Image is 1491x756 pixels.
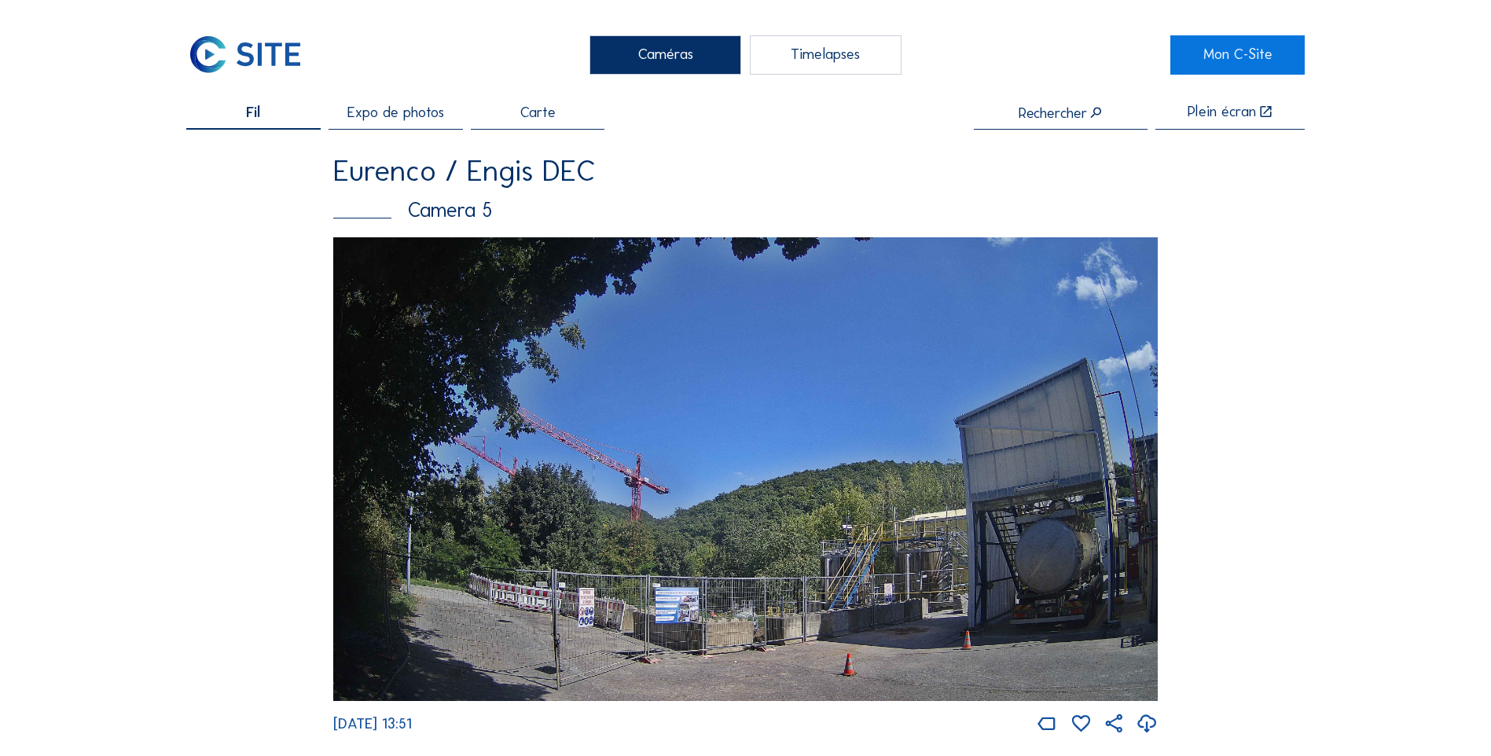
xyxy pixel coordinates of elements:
div: Plein écran [1188,105,1256,120]
img: C-SITE Logo [186,35,303,75]
div: Camera 5 [333,200,1158,220]
a: C-SITE Logo [186,35,321,75]
div: Eurenco / Engis DEC [333,156,1158,186]
a: Mon C-Site [1170,35,1305,75]
span: [DATE] 13:51 [333,714,412,732]
span: Fil [246,105,260,120]
span: Expo de photos [347,105,444,120]
div: Timelapses [750,35,902,75]
span: Carte [520,105,556,120]
img: Image [333,237,1158,701]
div: Caméras [589,35,741,75]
